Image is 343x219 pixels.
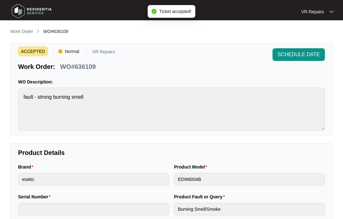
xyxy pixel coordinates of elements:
p: WO#636109 [60,62,96,71]
label: Product Model [174,164,210,170]
p: WO Description: [18,79,325,85]
p: VR Repairs [92,50,115,56]
img: chevron-right [36,29,41,34]
label: Product Fault or Query [174,194,227,200]
p: VR Repairs [301,9,324,15]
span: check-circle [151,9,157,14]
button: SCHEDULE DATE [272,48,325,61]
span: Normal [62,47,82,56]
img: dropdown arrow [330,10,333,13]
a: Work Order [9,28,34,35]
textarea: fault - strong burning smell [18,88,325,130]
p: Work Order [10,28,33,35]
label: Serial Number [18,194,53,200]
input: Product Fault or Query [174,203,325,216]
input: Serial Number [18,203,169,216]
p: Work Order: [18,62,55,71]
span: Ticket accepted! [159,9,191,14]
span: WO#636109 [43,29,68,34]
img: residentia service logo [10,2,54,21]
span: ACCEPTED [18,47,48,56]
input: Product Model [174,173,325,186]
input: Brand [18,173,169,186]
p: Product Details [18,148,325,157]
img: Vercel Logo [58,50,62,53]
span: SCHEDULE DATE [278,51,320,58]
label: Brand [18,164,36,170]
